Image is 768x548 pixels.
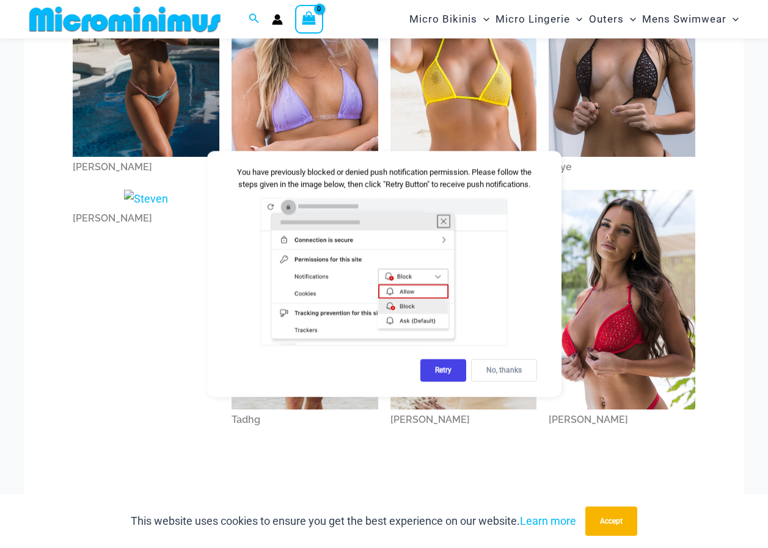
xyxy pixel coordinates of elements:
[639,4,742,35] a: Mens SwimwearMenu ToggleMenu Toggle
[549,190,695,430] a: Tayla P[PERSON_NAME]
[249,12,260,27] a: Search icon link
[24,5,225,33] img: MM SHOP LOGO FLAT
[73,190,219,229] a: Steven[PERSON_NAME]
[390,409,537,430] div: [PERSON_NAME]
[624,4,636,35] span: Menu Toggle
[589,4,624,35] span: Outers
[404,2,744,37] nav: Site Navigation
[232,167,537,191] div: You have previously blocked or denied push notification permission. Please follow the steps given...
[726,4,739,35] span: Menu Toggle
[520,514,576,527] a: Learn more
[586,4,639,35] a: OutersMenu ToggleMenu Toggle
[496,4,570,35] span: Micro Lingerie
[549,409,695,430] div: [PERSON_NAME]
[420,359,466,382] div: Retry
[73,157,219,178] div: [PERSON_NAME]
[471,359,537,382] div: No, thanks
[549,190,695,409] img: Tayla P
[73,208,219,229] div: [PERSON_NAME]
[642,4,726,35] span: Mens Swimwear
[492,4,585,35] a: Micro LingerieMenu ToggleMenu Toggle
[585,507,637,536] button: Accept
[272,14,283,25] a: Account icon link
[406,4,492,35] a: Micro BikinisMenu ToggleMenu Toggle
[549,157,695,178] div: Skye
[477,4,489,35] span: Menu Toggle
[295,5,323,33] a: View Shopping Cart, empty
[131,512,576,530] p: This website uses cookies to ensure you get the best experience on our website.
[232,409,378,430] div: Tadhg
[124,190,168,208] img: Steven
[409,4,477,35] span: Micro Bikinis
[570,4,582,35] span: Menu Toggle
